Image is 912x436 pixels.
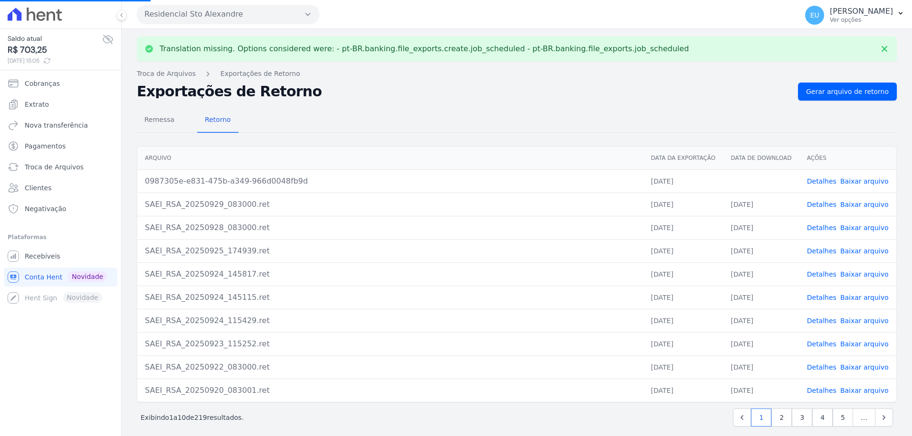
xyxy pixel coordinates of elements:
a: Detalhes [807,201,836,208]
span: Negativação [25,204,66,213]
h2: Exportações de Retorno [137,85,790,98]
td: [DATE] [723,262,799,286]
td: [DATE] [643,355,723,379]
td: [DATE] [643,193,723,216]
div: SAEI_RSA_20250924_145817.ret [145,269,636,280]
td: [DATE] [723,193,799,216]
button: Residencial Sto Alexandre [137,5,319,24]
span: 1 [169,414,173,421]
div: 0987305e-e831-475b-a349-966d0048fb9d [145,176,636,187]
button: EU [PERSON_NAME] Ver opções [798,2,912,28]
td: [DATE] [723,216,799,239]
a: Troca de Arquivos [137,69,196,79]
span: Novidade [68,271,107,282]
td: [DATE] [643,169,723,193]
span: [DATE] 15:05 [8,56,102,65]
div: SAEI_RSA_20250929_083000.ret [145,199,636,210]
div: SAEI_RSA_20250925_174939.ret [145,245,636,257]
span: Clientes [25,183,51,193]
a: Detalhes [807,340,836,348]
span: EU [810,12,819,19]
div: SAEI_RSA_20250924_115429.ret [145,315,636,326]
a: 5 [833,408,853,427]
a: Baixar arquivo [840,363,889,371]
a: Nova transferência [4,116,117,135]
a: 3 [792,408,812,427]
a: 4 [812,408,833,427]
a: Baixar arquivo [840,247,889,255]
a: Gerar arquivo de retorno [798,83,897,101]
a: Previous [733,408,751,427]
a: Baixar arquivo [840,387,889,394]
td: [DATE] [723,286,799,309]
td: [DATE] [643,216,723,239]
p: Exibindo a de resultados. [141,413,244,422]
a: Detalhes [807,224,836,232]
td: [DATE] [643,309,723,332]
span: Recebíveis [25,251,60,261]
span: Cobranças [25,79,60,88]
span: Nova transferência [25,121,88,130]
a: Troca de Arquivos [4,158,117,176]
td: [DATE] [723,239,799,262]
a: Exportações de Retorno [220,69,300,79]
p: [PERSON_NAME] [830,7,893,16]
div: SAEI_RSA_20250922_083000.ret [145,362,636,373]
a: Baixar arquivo [840,177,889,185]
th: Ações [799,147,896,170]
span: Extrato [25,100,49,109]
a: 2 [771,408,792,427]
a: Baixar arquivo [840,340,889,348]
td: [DATE] [723,309,799,332]
nav: Breadcrumb [137,69,897,79]
span: Gerar arquivo de retorno [806,87,889,96]
a: Baixar arquivo [840,201,889,208]
div: SAEI_RSA_20250923_115252.ret [145,338,636,350]
td: [DATE] [643,379,723,402]
span: Retorno [199,110,237,129]
a: Retorno [197,108,238,133]
a: Baixar arquivo [840,317,889,325]
a: Next [875,408,893,427]
th: Data de Download [723,147,799,170]
a: Negativação [4,199,117,218]
span: … [853,408,875,427]
span: Saldo atual [8,34,102,44]
td: [DATE] [643,262,723,286]
span: Pagamentos [25,141,66,151]
nav: Sidebar [8,74,114,307]
a: Detalhes [807,294,836,301]
td: [DATE] [643,286,723,309]
td: [DATE] [723,379,799,402]
a: 1 [751,408,771,427]
a: Conta Hent Novidade [4,268,117,287]
div: SAEI_RSA_20250924_145115.ret [145,292,636,303]
a: Baixar arquivo [840,270,889,278]
a: Baixar arquivo [840,224,889,232]
td: [DATE] [643,332,723,355]
a: Clientes [4,178,117,197]
a: Detalhes [807,317,836,325]
td: [DATE] [723,332,799,355]
a: Cobranças [4,74,117,93]
p: Translation missing. Options considered were: - pt-BR.banking.file_exports.create.job_scheduled -... [160,44,689,54]
a: Detalhes [807,247,836,255]
th: Arquivo [137,147,643,170]
p: Ver opções [830,16,893,24]
div: SAEI_RSA_20250920_083001.ret [145,385,636,396]
span: 219 [194,414,207,421]
a: Extrato [4,95,117,114]
a: Pagamentos [4,137,117,156]
td: [DATE] [643,239,723,262]
a: Detalhes [807,270,836,278]
th: Data da Exportação [643,147,723,170]
a: Recebíveis [4,247,117,266]
span: Conta Hent [25,272,62,282]
span: Troca de Arquivos [25,162,84,172]
td: [DATE] [723,355,799,379]
a: Remessa [137,108,182,133]
a: Detalhes [807,177,836,185]
a: Detalhes [807,387,836,394]
a: Baixar arquivo [840,294,889,301]
div: Plataformas [8,232,114,243]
